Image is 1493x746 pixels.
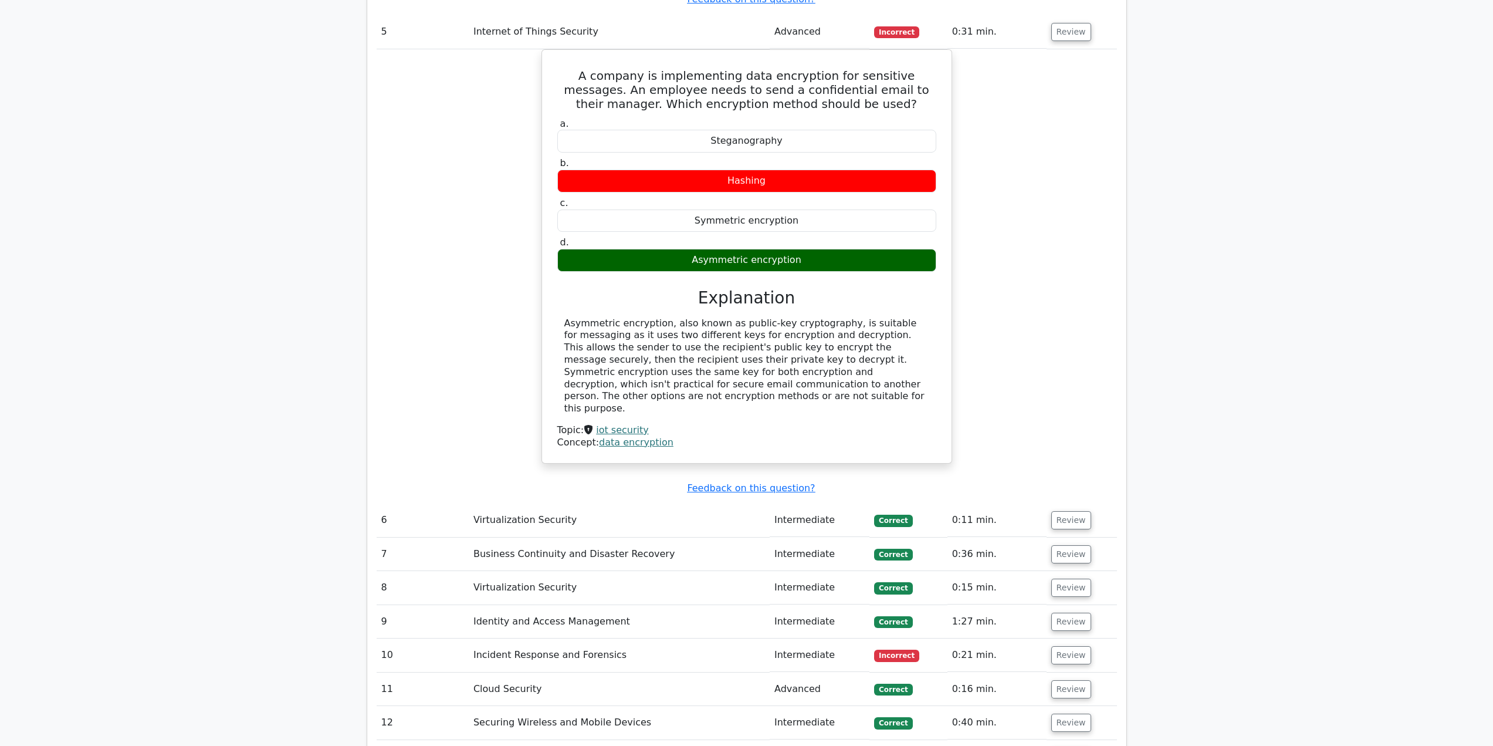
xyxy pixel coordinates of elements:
[874,549,912,561] span: Correct
[874,582,912,594] span: Correct
[947,639,1047,672] td: 0:21 min.
[1051,714,1091,732] button: Review
[1051,545,1091,563] button: Review
[874,616,912,628] span: Correct
[377,538,469,571] td: 7
[770,538,869,571] td: Intermediate
[377,706,469,740] td: 12
[770,706,869,740] td: Intermediate
[687,482,815,494] a: Feedback on this question?
[560,197,568,208] span: c.
[469,15,770,49] td: Internet of Things Security
[469,639,770,672] td: Incident Response and Forensics
[377,639,469,672] td: 10
[770,15,869,49] td: Advanced
[560,118,569,129] span: a.
[770,504,869,537] td: Intermediate
[770,673,869,706] td: Advanced
[1051,23,1091,41] button: Review
[469,706,770,740] td: Securing Wireless and Mobile Devices
[947,571,1047,605] td: 0:15 min.
[377,15,469,49] td: 5
[1051,613,1091,631] button: Review
[564,318,929,415] div: Asymmetric encryption, also known as public-key cryptography, is suitable for messaging as it use...
[557,170,936,193] div: Hashing
[947,504,1047,537] td: 0:11 min.
[557,437,936,449] div: Concept:
[874,515,912,526] span: Correct
[599,437,673,448] a: data encryption
[377,673,469,706] td: 11
[874,684,912,696] span: Correct
[947,605,1047,639] td: 1:27 min.
[947,706,1047,740] td: 0:40 min.
[560,237,569,248] span: d.
[469,605,770,639] td: Identity and Access Management
[770,639,869,672] td: Intermediate
[469,538,770,571] td: Business Continuity and Disaster Recovery
[557,249,936,272] div: Asymmetric encryption
[947,673,1047,706] td: 0:16 min.
[557,210,936,232] div: Symmetric encryption
[947,538,1047,571] td: 0:36 min.
[874,717,912,729] span: Correct
[1051,579,1091,597] button: Review
[560,157,569,168] span: b.
[469,673,770,706] td: Cloud Security
[557,424,936,437] div: Topic:
[377,605,469,639] td: 9
[1051,680,1091,698] button: Review
[596,424,648,436] a: iot security
[556,69,937,111] h5: A company is implementing data encryption for sensitive messages. An employee needs to send a con...
[557,130,936,153] div: Steganography
[947,15,1047,49] td: 0:31 min.
[1051,646,1091,664] button: Review
[770,571,869,605] td: Intermediate
[1051,511,1091,529] button: Review
[770,605,869,639] td: Intermediate
[469,504,770,537] td: Virtualization Security
[874,650,919,661] span: Incorrect
[377,571,469,605] td: 8
[564,288,929,308] h3: Explanation
[469,571,770,605] td: Virtualization Security
[874,26,919,38] span: Incorrect
[377,504,469,537] td: 6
